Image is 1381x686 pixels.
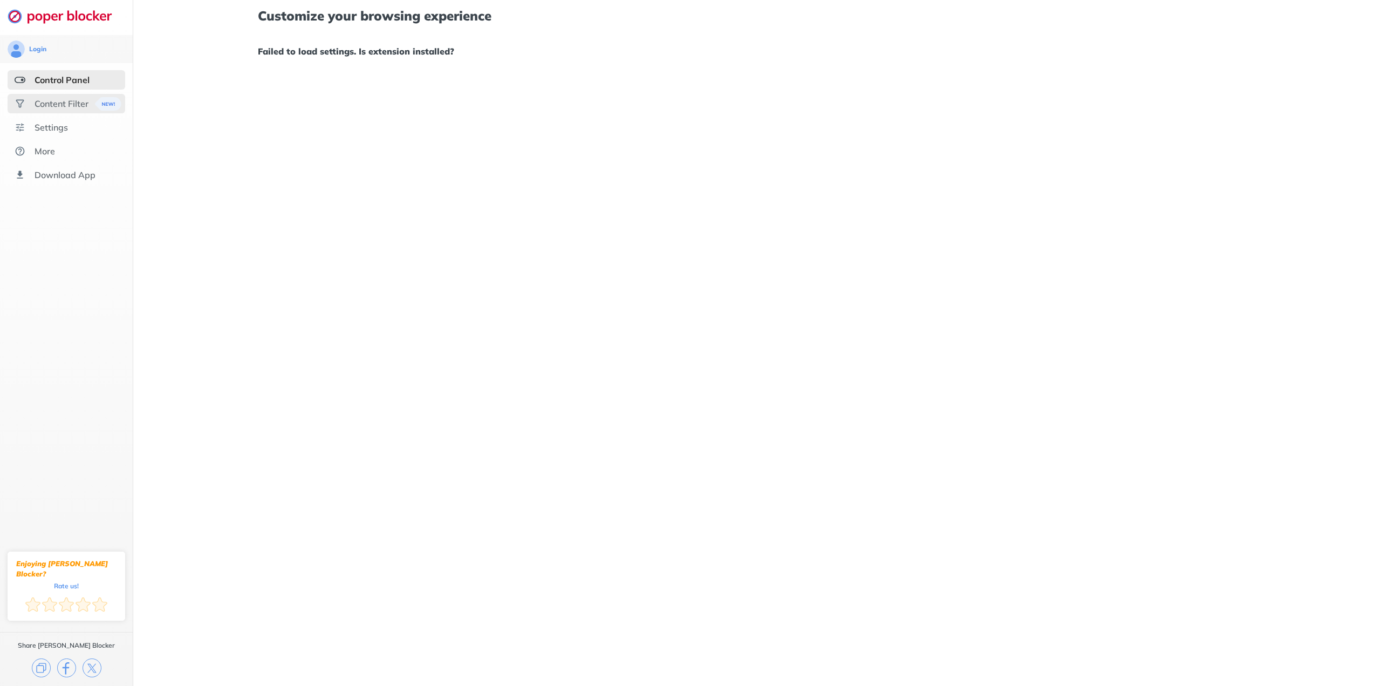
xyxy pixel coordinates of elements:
[258,9,1256,23] h1: Customize your browsing experience
[29,45,46,53] div: Login
[54,583,79,588] div: Rate us!
[35,122,68,133] div: Settings
[15,74,25,85] img: features-selected.svg
[258,44,1256,58] h1: Failed to load settings. Is extension installed?
[15,146,25,157] img: about.svg
[32,658,51,677] img: copy.svg
[35,169,95,180] div: Download App
[57,658,76,677] img: facebook.svg
[15,122,25,133] img: settings.svg
[8,9,124,24] img: logo-webpage.svg
[16,559,117,579] div: Enjoying [PERSON_NAME] Blocker?
[83,658,101,677] img: x.svg
[35,146,55,157] div: More
[35,98,88,109] div: Content Filter
[15,98,25,109] img: social.svg
[35,74,90,85] div: Control Panel
[15,169,25,180] img: download-app.svg
[94,97,121,111] img: menuBanner.svg
[18,641,115,650] div: Share [PERSON_NAME] Blocker
[8,40,25,58] img: avatar.svg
